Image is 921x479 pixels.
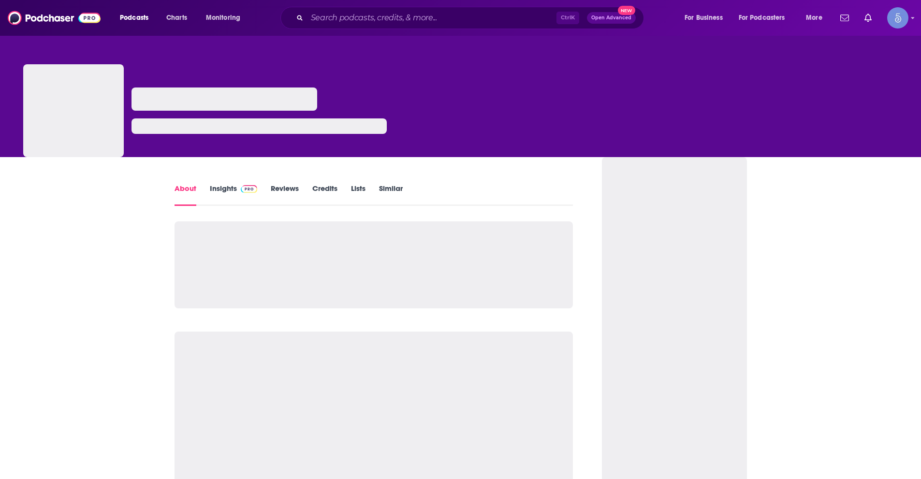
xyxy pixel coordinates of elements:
span: Logged in as Spiral5-G1 [887,7,908,29]
a: Charts [160,10,193,26]
span: Podcasts [120,11,148,25]
a: InsightsPodchaser Pro [210,184,258,206]
a: Lists [351,184,365,206]
a: Credits [312,184,337,206]
img: Podchaser Pro [241,185,258,193]
div: Search podcasts, credits, & more... [290,7,653,29]
span: New [618,6,635,15]
span: Open Advanced [591,15,631,20]
span: More [806,11,822,25]
span: Ctrl K [556,12,579,24]
span: For Business [685,11,723,25]
span: For Podcasters [739,11,785,25]
button: open menu [732,10,799,26]
button: Show profile menu [887,7,908,29]
span: Charts [166,11,187,25]
img: Podchaser - Follow, Share and Rate Podcasts [8,9,101,27]
a: Show notifications dropdown [836,10,853,26]
a: Show notifications dropdown [861,10,876,26]
button: open menu [678,10,735,26]
img: User Profile [887,7,908,29]
a: About [175,184,196,206]
button: open menu [199,10,253,26]
span: Monitoring [206,11,240,25]
button: open menu [799,10,834,26]
button: open menu [113,10,161,26]
input: Search podcasts, credits, & more... [307,10,556,26]
button: Open AdvancedNew [587,12,636,24]
a: Reviews [271,184,299,206]
a: Similar [379,184,403,206]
